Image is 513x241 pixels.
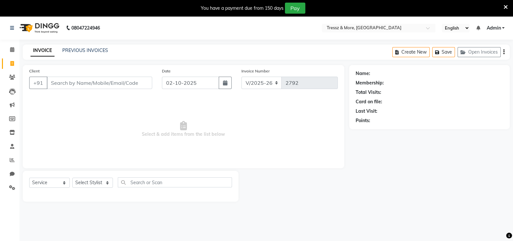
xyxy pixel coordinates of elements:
[62,47,108,53] a: PREVIOUS INVOICES
[285,3,305,14] button: Pay
[47,77,152,89] input: Search by Name/Mobile/Email/Code
[392,47,430,57] button: Create New
[241,68,270,74] label: Invoice Number
[29,68,40,74] label: Client
[31,45,55,57] a: INVOICE
[486,25,501,32] span: Admin
[432,47,455,57] button: Save
[118,177,232,187] input: Search or Scan
[17,19,61,37] img: logo
[29,97,338,162] span: Select & add items from the list below
[201,5,284,12] div: You have a payment due from 150 days
[29,77,47,89] button: +91
[356,117,370,124] div: Points:
[458,47,501,57] button: Open Invoices
[356,108,377,115] div: Last Visit:
[356,70,370,77] div: Name:
[162,68,171,74] label: Date
[356,89,381,96] div: Total Visits:
[71,19,100,37] b: 08047224946
[356,98,382,105] div: Card on file:
[356,80,384,86] div: Membership:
